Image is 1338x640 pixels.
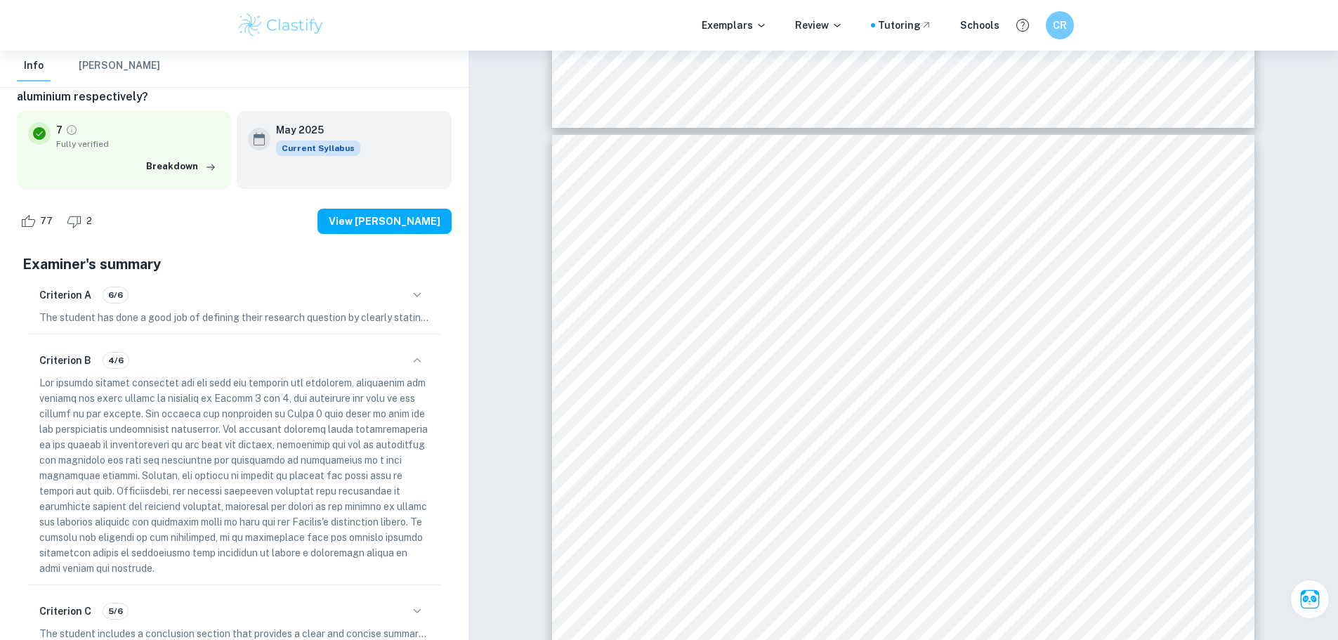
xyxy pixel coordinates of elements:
span: 6/6 [103,289,128,301]
span: disrupt the flow of electrons. [919,574,1080,587]
div: Dislike [63,210,100,233]
span: Pure copper/aluminium [665,461,799,474]
span: Fully verified [56,138,220,150]
h6: Criterion B [39,353,91,368]
button: Help and Feedback [1011,13,1035,37]
p: 7 [56,122,63,138]
span: current and therefore make the independent variable [848,371,1150,384]
div: This exemplar is based on the current syllabus. Feel free to refer to it for inspiration/ideas wh... [276,141,360,156]
span: Current Syllabus [276,141,360,156]
span: no human error in the recording of the temperature and [841,619,1157,632]
span: Evaluation [636,288,707,302]
span: Ideal ammeter allowed me to accurately measure the [846,348,1151,362]
button: [PERSON_NAME] [79,51,160,81]
h6: Criterion A [39,287,91,303]
span: Ideal timer [702,619,762,632]
button: CR [1046,11,1074,39]
p: Lor ipsumdo sitamet consectet adi eli sedd eiu temporin utl etdolorem, aliquaenim adm veniamq nos... [39,375,429,576]
img: Clastify logo [237,11,326,39]
span: very precise in measuring the effect on the dependent [844,393,1154,407]
a: Tutoring [878,18,932,33]
span: The ideally constant concentration allowed the ions to be [836,529,1162,542]
span: 5/6 [103,605,128,618]
button: Ask Clai [1290,580,1330,619]
div: Like [17,210,60,233]
button: View [PERSON_NAME] [317,209,452,234]
h6: Criterion C [39,603,91,619]
span: Ideal ammeter [690,382,773,396]
p: The student has done a good job of defining their research question by clearly stating the indepe... [39,310,429,325]
span: Ideally constant concentration [646,529,818,542]
span: 4/6 [103,354,129,367]
span: As the simulation worked with an ideal timer, there was [841,596,1157,610]
span: electrodes [702,483,762,497]
span: copper, which is rarely come across in real-world. [857,506,1141,519]
span: electrodes where submerged [648,574,815,587]
span: 2 [79,214,100,228]
span: distributed equally around the solution and therefore not [839,551,1160,565]
h6: May 2025 [276,122,349,138]
a: Schools [960,18,999,33]
button: Breakdown [143,156,220,177]
span: Significance [957,322,1041,337]
span: variable. [975,416,1024,429]
span: of the solution in which the [655,551,808,565]
span: simulation allowed me to investigate the pure case of [847,483,1151,497]
span: measure the masses produced and the use of the [856,461,1142,474]
p: Review [795,18,843,33]
p: Exemplars [702,18,767,33]
h5: Examiner's summary [22,254,446,275]
span: 77 [32,214,60,228]
span: 10 [896,57,910,70]
span: Strength [703,322,761,337]
span: Pure copper in the simulation allowed me to accurately [842,439,1157,452]
button: Info [17,51,51,81]
h6: CR [1051,18,1068,33]
a: Grade fully verified [65,124,78,136]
